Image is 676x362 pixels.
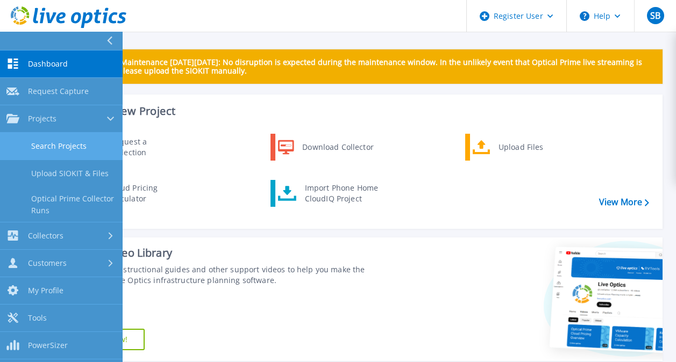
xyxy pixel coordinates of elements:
span: Dashboard [28,59,68,69]
span: My Profile [28,286,63,295]
span: Projects [28,114,56,124]
div: Import Phone Home CloudIQ Project [300,183,383,204]
a: Request a Collection [76,134,186,161]
div: Cloud Pricing Calculator [104,183,183,204]
div: Find tutorials, instructional guides and other support videos to help you make the most of your L... [63,264,380,286]
div: Download Collector [297,136,378,158]
span: Customers [28,258,67,268]
span: SB [650,11,660,20]
p: Scheduled Maintenance [DATE][DATE]: No disruption is expected during the maintenance window. In t... [80,58,654,75]
span: PowerSizer [28,341,68,350]
a: Upload Files [465,134,575,161]
span: Collectors [28,231,63,241]
span: Tools [28,313,47,323]
h3: Start a New Project [76,105,649,117]
a: Cloud Pricing Calculator [76,180,186,207]
a: Download Collector [271,134,381,161]
div: Upload Files [493,136,573,158]
div: Support Video Library [63,246,380,260]
span: Request Capture [28,86,89,96]
a: View More [599,197,649,207]
div: Request a Collection [105,136,183,158]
